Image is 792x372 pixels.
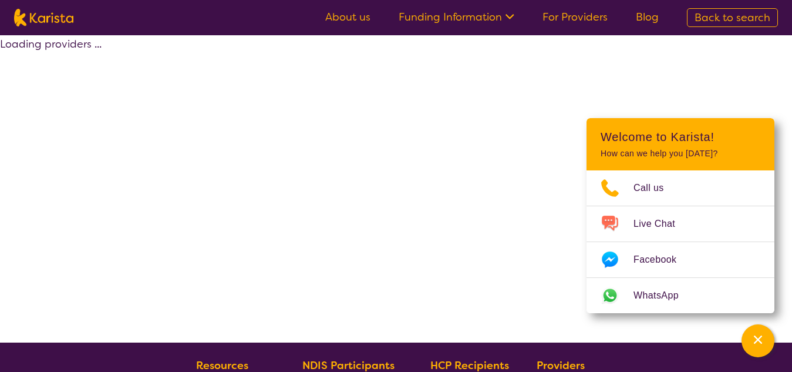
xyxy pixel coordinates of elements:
[587,170,774,313] ul: Choose channel
[633,179,678,197] span: Call us
[399,10,514,24] a: Funding Information
[633,287,693,304] span: WhatsApp
[636,10,659,24] a: Blog
[633,215,689,233] span: Live Chat
[687,8,778,27] a: Back to search
[587,118,774,313] div: Channel Menu
[601,130,760,144] h2: Welcome to Karista!
[601,149,760,159] p: How can we help you [DATE]?
[542,10,608,24] a: For Providers
[587,278,774,313] a: Web link opens in a new tab.
[695,11,770,25] span: Back to search
[633,251,690,269] span: Facebook
[325,10,370,24] a: About us
[742,324,774,357] button: Channel Menu
[14,9,73,26] img: Karista logo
